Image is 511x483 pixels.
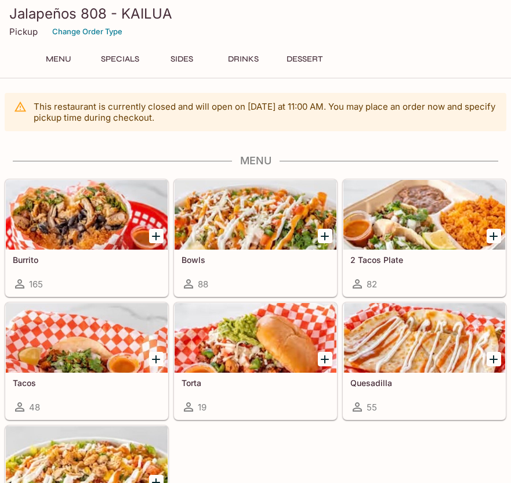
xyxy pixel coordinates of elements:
a: Burrito165 [5,179,168,297]
button: Add Tacos [149,352,164,366]
a: Bowls88 [174,179,337,297]
div: Torta [175,303,336,373]
button: Menu [32,51,85,67]
button: Add 2 Tacos Plate [487,229,501,243]
div: Burrito [6,180,168,250]
button: Add Burrito [149,229,164,243]
span: 88 [198,279,208,290]
span: 165 [29,279,43,290]
div: Bowls [175,180,336,250]
p: This restaurant is currently closed and will open on [DATE] at 11:00 AM . You may place an order ... [34,101,497,123]
button: Specials [94,51,146,67]
h5: Quesadilla [350,378,498,388]
div: Quesadilla [343,303,505,373]
span: 55 [367,402,377,413]
span: 82 [367,279,377,290]
button: Add Bowls [318,229,332,243]
h5: 2 Tacos Plate [350,255,498,265]
span: 19 [198,402,206,413]
a: Quesadilla55 [343,302,506,420]
p: Pickup [9,26,38,37]
button: Change Order Type [47,23,128,41]
h5: Tacos [13,378,161,388]
div: 2 Tacos Plate [343,180,505,250]
button: Dessert [278,51,331,67]
a: Tacos48 [5,302,168,420]
button: Drinks [217,51,269,67]
span: 48 [29,402,40,413]
h5: Bowls [182,255,329,265]
button: Add Quesadilla [487,352,501,366]
a: Torta19 [174,302,337,420]
div: Tacos [6,303,168,373]
h5: Torta [182,378,329,388]
h5: Burrito [13,255,161,265]
a: 2 Tacos Plate82 [343,179,506,297]
h3: Jalapeños 808 - KAILUA [9,5,502,23]
button: Sides [155,51,208,67]
h4: Menu [5,154,506,167]
button: Add Torta [318,352,332,366]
